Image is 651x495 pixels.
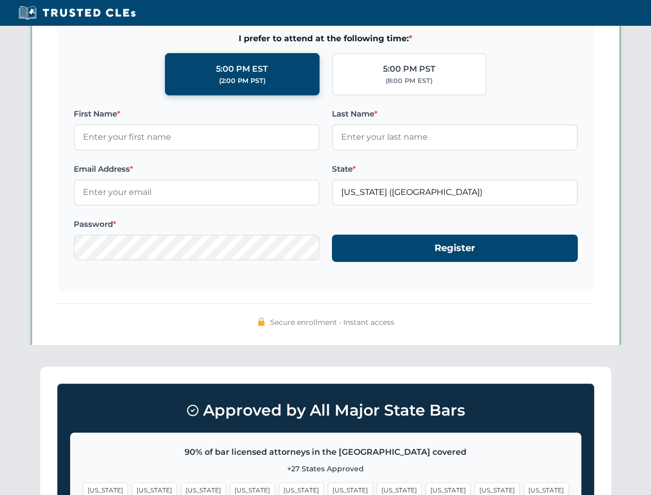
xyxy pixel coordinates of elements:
[74,179,320,205] input: Enter your email
[74,218,320,230] label: Password
[219,76,265,86] div: (2:00 PM PST)
[332,235,578,262] button: Register
[74,124,320,150] input: Enter your first name
[270,317,394,328] span: Secure enrollment • Instant access
[83,463,569,474] p: +27 States Approved
[74,108,320,120] label: First Name
[332,179,578,205] input: Florida (FL)
[74,32,578,45] span: I prefer to attend at the following time:
[70,397,581,424] h3: Approved by All Major State Bars
[15,5,139,21] img: Trusted CLEs
[83,445,569,459] p: 90% of bar licensed attorneys in the [GEOGRAPHIC_DATA] covered
[332,124,578,150] input: Enter your last name
[216,62,268,76] div: 5:00 PM EST
[383,62,436,76] div: 5:00 PM PST
[386,76,432,86] div: (8:00 PM EST)
[332,163,578,175] label: State
[74,163,320,175] label: Email Address
[257,318,265,326] img: 🔒
[332,108,578,120] label: Last Name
